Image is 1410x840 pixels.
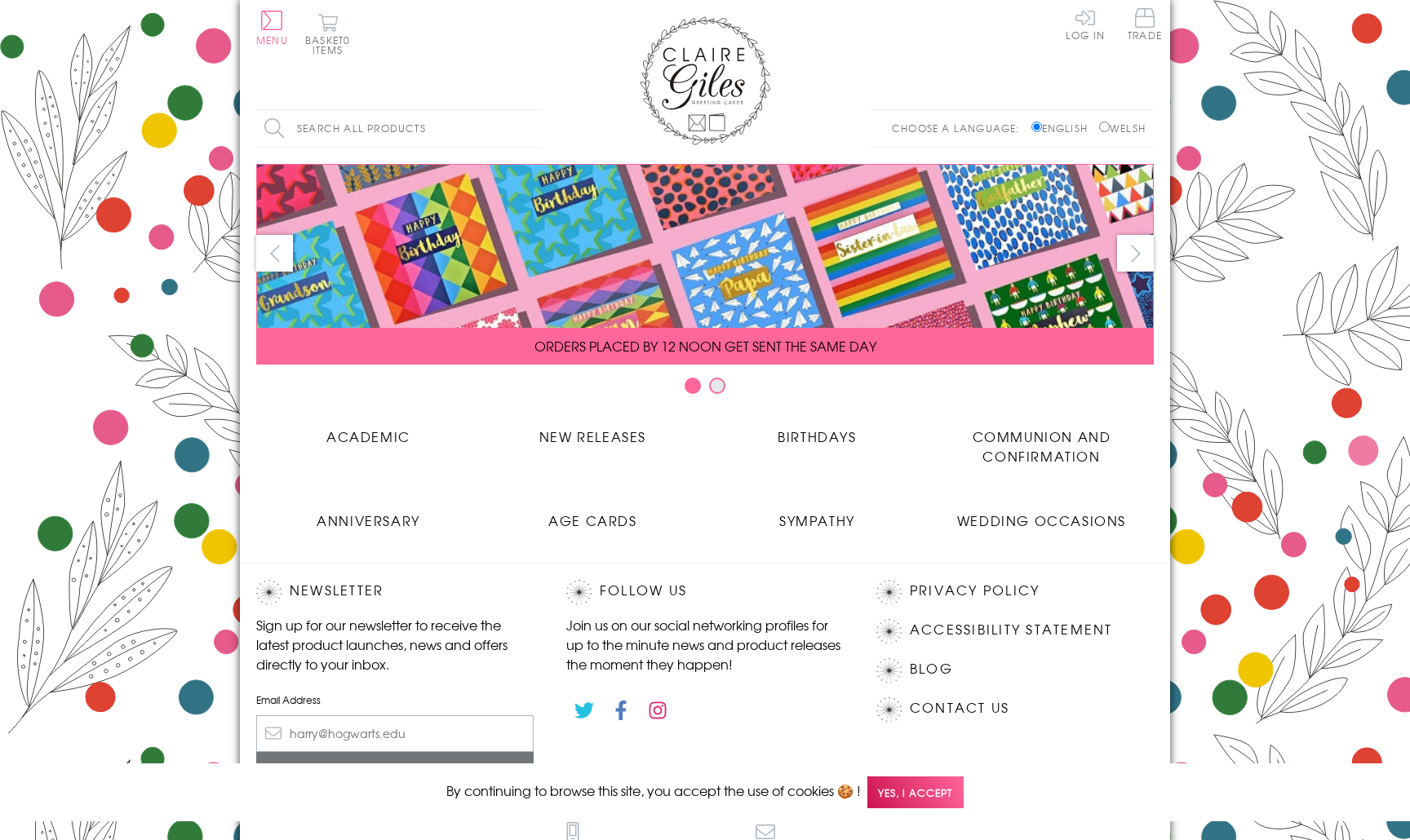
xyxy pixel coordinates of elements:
input: Search [525,110,542,147]
span: Trade [1128,8,1162,40]
a: Birthdays [705,414,929,446]
span: ORDERS PLACED BY 12 NOON GET SENT THE SAME DAY [534,336,876,356]
span: Sympathy [779,511,855,530]
a: Sympathy [705,498,929,530]
span: Menu [256,33,288,47]
a: Privacy Policy [910,580,1040,602]
p: Choose a language: [892,121,1028,135]
button: Basket0 items [305,13,350,55]
label: Welsh [1099,121,1146,135]
button: prev [256,235,293,272]
a: Academic [256,414,481,446]
button: Menu [256,11,288,45]
a: Wedding Occasions [929,498,1154,530]
button: Carousel Page 1 (Current Slide) [685,378,701,394]
input: harry@hogwarts.edu [256,715,534,752]
label: English [1031,121,1096,135]
h2: Follow Us [566,580,844,604]
h2: Newsletter [256,580,534,604]
a: Communion and Confirmation [929,414,1154,466]
input: Search all products [256,110,542,147]
span: Age Cards [548,511,636,530]
p: Sign up for our newsletter to receive the latest product launches, news and offers directly to yo... [256,615,534,674]
button: Carousel Page 2 [709,378,725,394]
img: Claire Giles Greetings Cards [640,16,770,145]
span: New Releases [539,427,646,446]
label: Email Address [256,692,534,707]
span: 0 items [313,33,350,57]
span: Communion and Confirmation [973,427,1111,466]
a: New Releases [481,414,705,446]
button: next [1117,235,1154,272]
p: Join us on our social networking profiles for up to the minute news and product releases the mome... [566,615,844,674]
span: Anniversary [317,511,420,530]
span: Birthdays [778,427,856,446]
a: Age Cards [481,498,705,530]
span: Academic [326,427,410,446]
a: Anniversary [256,498,481,530]
a: Contact Us [910,697,1009,719]
span: Wedding Occasions [957,511,1126,530]
a: Trade [1128,8,1162,43]
input: English [1031,122,1042,132]
a: Log In [1066,8,1105,40]
input: Subscribe [256,752,534,789]
span: Yes, I accept [867,776,964,808]
a: Blog [910,658,953,680]
div: Carousel Pagination [256,377,1154,402]
input: Welsh [1099,122,1110,132]
a: Accessibility Statement [910,619,1113,641]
